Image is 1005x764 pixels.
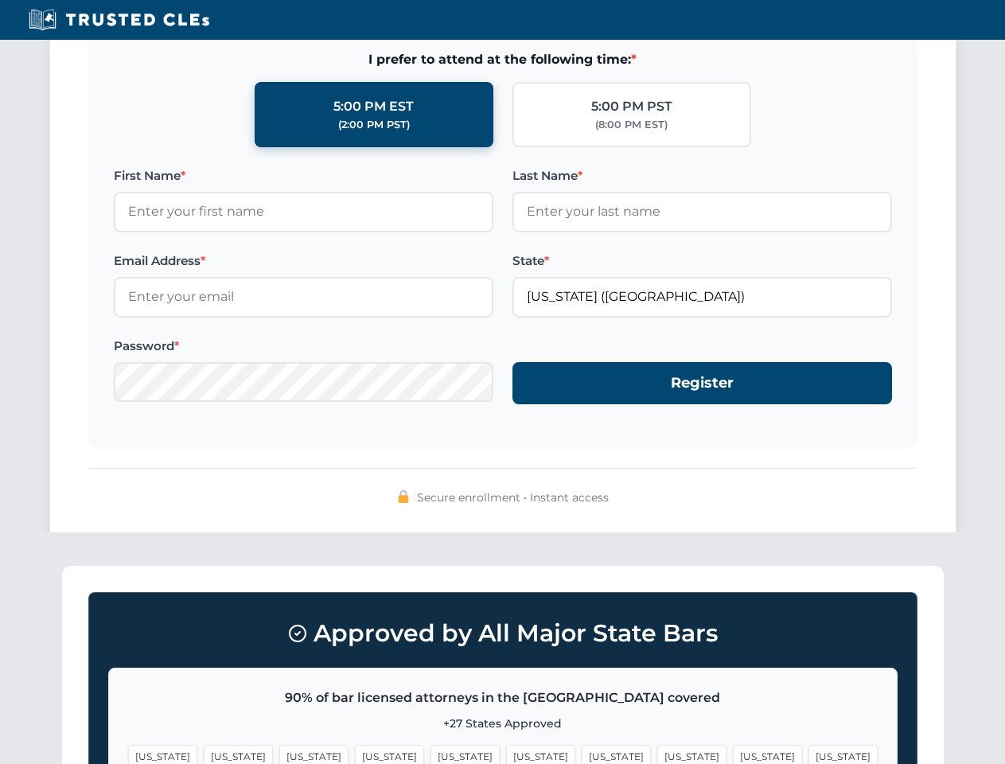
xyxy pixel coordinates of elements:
[333,96,414,117] div: 5:00 PM EST
[512,362,892,404] button: Register
[512,251,892,271] label: State
[114,192,493,232] input: Enter your first name
[114,166,493,185] label: First Name
[128,715,878,732] p: +27 States Approved
[128,688,878,708] p: 90% of bar licensed attorneys in the [GEOGRAPHIC_DATA] covered
[512,166,892,185] label: Last Name
[512,277,892,317] input: Florida (FL)
[595,117,668,133] div: (8:00 PM EST)
[114,251,493,271] label: Email Address
[338,117,410,133] div: (2:00 PM PST)
[591,96,672,117] div: 5:00 PM PST
[114,49,892,70] span: I prefer to attend at the following time:
[114,277,493,317] input: Enter your email
[417,489,609,506] span: Secure enrollment • Instant access
[24,8,214,32] img: Trusted CLEs
[108,612,898,655] h3: Approved by All Major State Bars
[512,192,892,232] input: Enter your last name
[397,490,410,503] img: 🔒
[114,337,493,356] label: Password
